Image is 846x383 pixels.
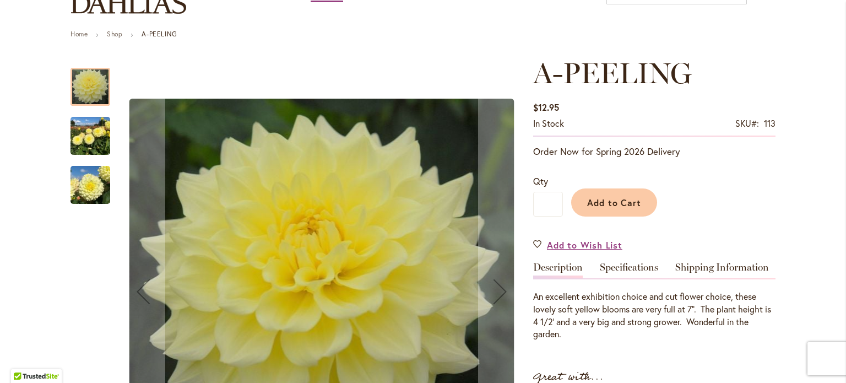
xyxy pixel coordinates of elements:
a: Shop [107,30,122,38]
a: Add to Wish List [533,239,622,251]
div: 113 [764,117,775,130]
div: An excellent exhibition choice and cut flower choice, these lovely soft yellow blooms are very fu... [533,290,775,341]
div: A-Peeling [70,106,121,155]
span: In stock [533,117,564,129]
a: Description [533,262,583,278]
iframe: Launch Accessibility Center [8,344,39,375]
p: Order Now for Spring 2026 Delivery [533,145,775,158]
span: Add to Cart [587,197,642,208]
a: Specifications [600,262,658,278]
strong: A-PEELING [142,30,177,38]
div: Availability [533,117,564,130]
span: Qty [533,175,548,187]
a: Shipping Information [675,262,769,278]
img: A-Peeling [70,159,110,212]
span: $12.95 [533,101,559,113]
img: A-Peeling [70,110,110,163]
button: Add to Cart [571,188,657,217]
div: Detailed Product Info [533,262,775,341]
strong: SKU [735,117,759,129]
div: A-Peeling [70,57,121,106]
span: Add to Wish List [547,239,622,251]
span: A-PEELING [533,56,692,90]
a: Home [70,30,88,38]
div: A-Peeling [70,155,110,204]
